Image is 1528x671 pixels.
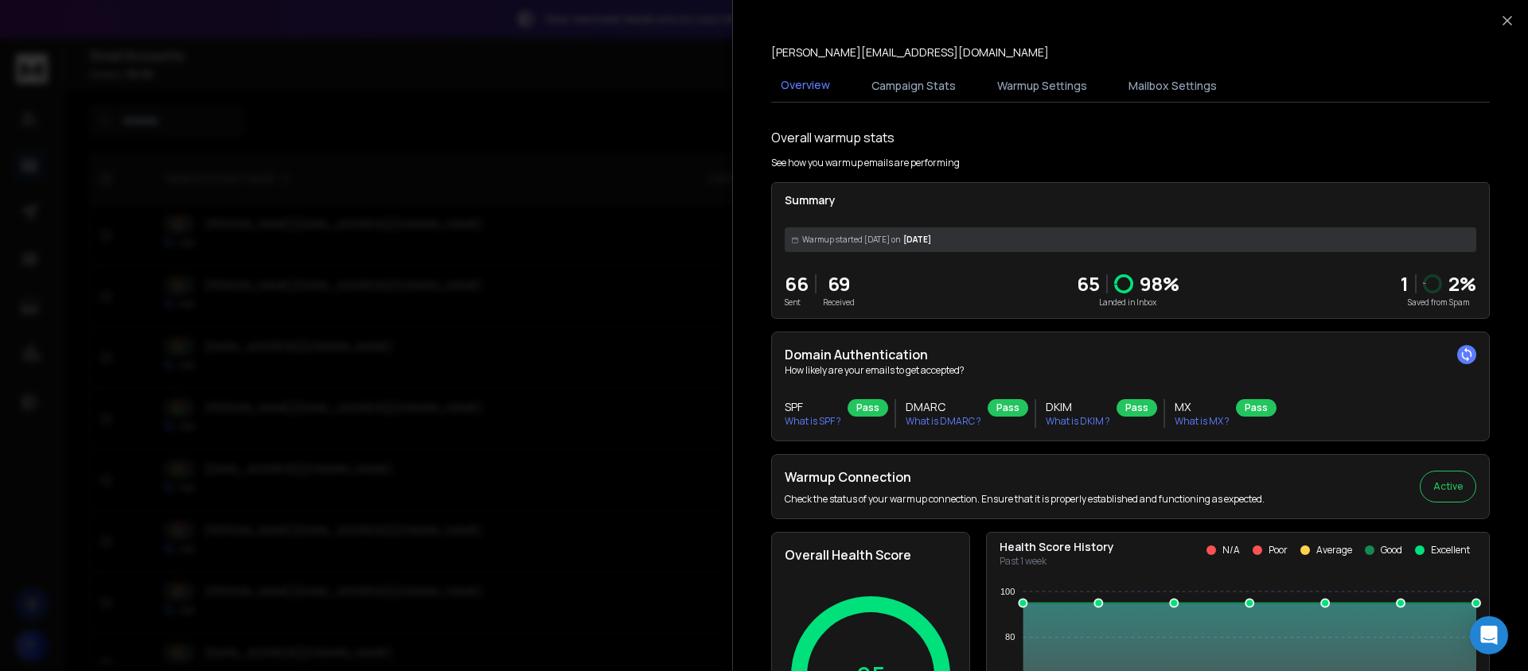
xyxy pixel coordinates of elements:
div: Open Intercom Messenger [1470,616,1508,654]
button: Overview [771,68,840,104]
p: Landed in Inbox [1077,297,1179,308]
button: Mailbox Settings [1119,68,1226,103]
h2: Domain Authentication [785,345,1476,364]
p: Saved from Spam [1401,297,1476,308]
h3: SPF [785,399,841,415]
div: [DATE] [785,227,1476,252]
p: Sent [785,297,809,308]
tspan: 100 [1000,587,1015,596]
p: 2 % [1448,271,1476,297]
div: Pass [988,399,1028,417]
button: Warmup Settings [988,68,1097,103]
h2: Overall Health Score [785,545,957,564]
p: 66 [785,271,809,297]
h3: DKIM [1046,399,1110,415]
p: Excellent [1431,544,1470,557]
div: Pass [848,399,888,417]
p: 69 [823,271,855,297]
button: Campaign Stats [862,68,965,103]
p: N/A [1222,544,1240,557]
p: Average [1316,544,1352,557]
button: Active [1420,471,1476,502]
p: What is DKIM ? [1046,415,1110,428]
p: Good [1381,544,1402,557]
strong: 1 [1401,270,1409,297]
p: What is SPF ? [785,415,841,428]
tspan: 80 [1005,632,1015,642]
p: See how you warmup emails are performing [771,157,960,169]
p: Poor [1269,544,1288,557]
p: Check the status of your warmup connection. Ensure that it is properly established and functionin... [785,493,1265,506]
p: Received [823,297,855,308]
p: [PERSON_NAME][EMAIL_ADDRESS][DOMAIN_NAME] [771,45,1049,60]
p: What is DMARC ? [906,415,981,428]
h3: DMARC [906,399,981,415]
p: 98 % [1140,271,1179,297]
p: Past 1 week [1000,555,1114,568]
span: Warmup started [DATE] on [802,234,900,246]
div: Pass [1117,399,1157,417]
div: Pass [1236,399,1277,417]
p: How likely are your emails to get accepted? [785,364,1476,377]
p: 65 [1077,271,1100,297]
p: Health Score History [1000,539,1114,555]
p: What is MX ? [1175,415,1230,428]
h1: Overall warmup stats [771,128,895,147]
h3: MX [1175,399,1230,415]
h2: Warmup Connection [785,467,1265,487]
p: Summary [785,192,1476,208]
